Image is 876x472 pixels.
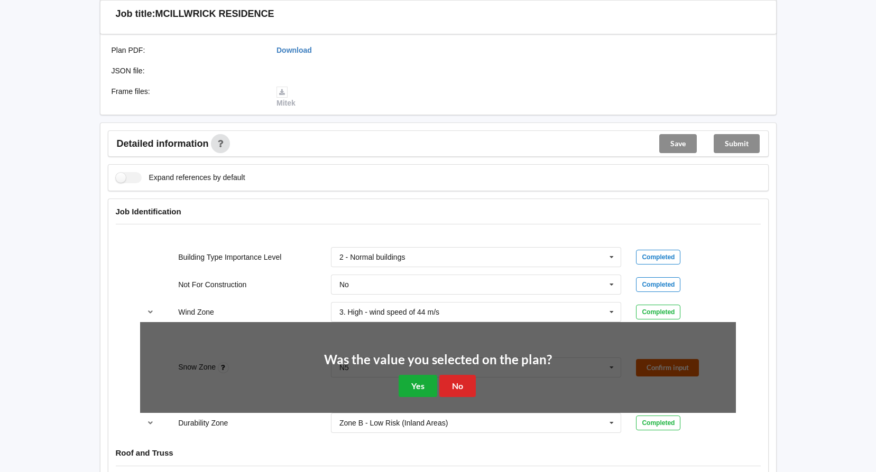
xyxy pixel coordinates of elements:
[116,172,245,183] label: Expand references by default
[116,8,155,20] h3: Job title:
[324,352,552,368] h2: Was the value you selected on the plan?
[339,419,448,427] div: Zone B - Low Risk (Inland Areas)
[276,87,296,107] a: Mitek
[636,250,680,265] div: Completed
[116,448,761,458] h4: Roof and Truss
[339,281,349,288] div: No
[104,45,270,55] div: Plan PDF :
[178,308,214,316] label: Wind Zone
[117,139,209,148] span: Detailed information
[116,206,761,216] h4: Job Identification
[276,46,312,54] a: Download
[636,277,680,292] div: Completed
[339,308,439,316] div: 3. High - wind speed of 44 m/s
[339,253,405,261] div: 2 - Normal buildings
[636,305,680,319] div: Completed
[178,280,246,289] label: Not For Construction
[178,419,228,427] label: Durability Zone
[155,8,274,20] h3: MCILLWRICK RESIDENCE
[140,413,161,432] button: reference-toggle
[104,86,270,108] div: Frame files :
[104,65,270,76] div: JSON file :
[439,375,476,397] button: No
[399,375,437,397] button: Yes
[636,416,680,430] div: Completed
[178,253,281,261] label: Building Type Importance Level
[140,303,161,322] button: reference-toggle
